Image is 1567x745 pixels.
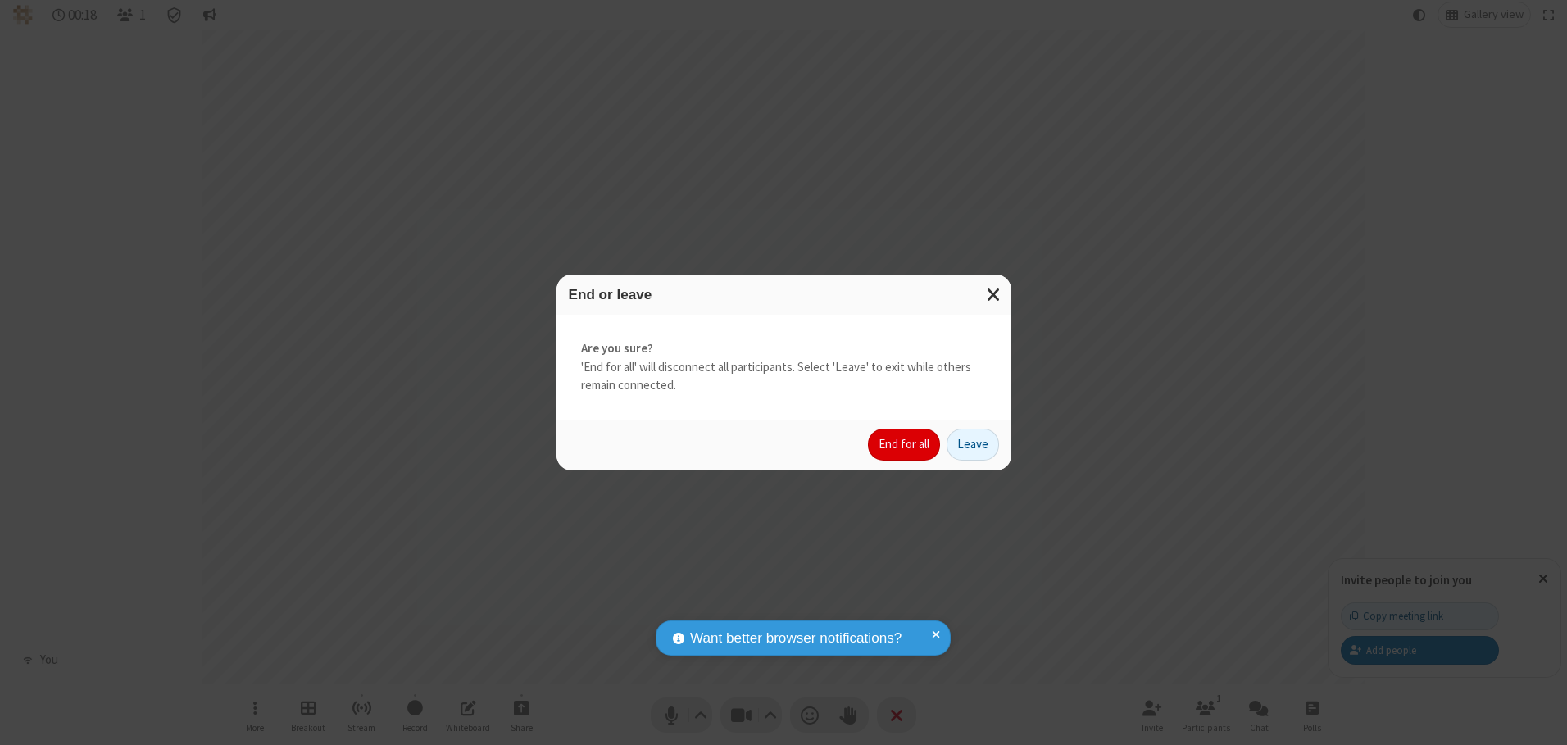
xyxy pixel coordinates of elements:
strong: Are you sure? [581,339,987,358]
button: Leave [947,429,999,461]
button: End for all [868,429,940,461]
span: Want better browser notifications? [690,628,902,649]
h3: End or leave [569,287,999,302]
div: 'End for all' will disconnect all participants. Select 'Leave' to exit while others remain connec... [556,315,1011,420]
button: Close modal [977,275,1011,315]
